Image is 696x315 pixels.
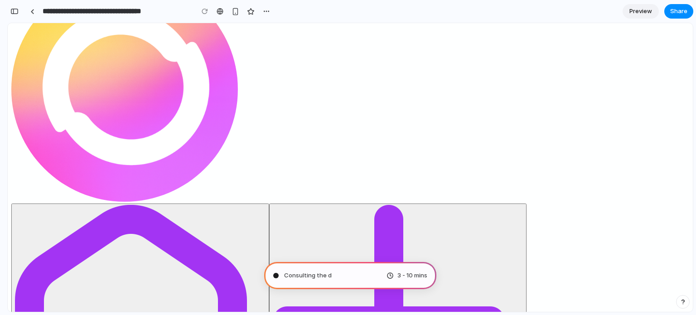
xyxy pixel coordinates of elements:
span: Share [670,7,687,16]
a: Preview [623,4,659,19]
span: Consulting the d [284,271,332,280]
span: Preview [629,7,652,16]
button: Share [664,4,693,19]
span: 3 - 10 mins [397,271,427,280]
